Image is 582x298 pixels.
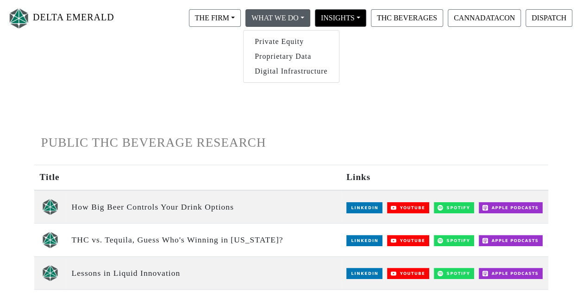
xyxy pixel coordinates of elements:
[479,235,543,246] img: Apple Podcasts
[526,9,572,27] button: DISPATCH
[244,49,339,64] a: Proprietary Data
[7,6,31,31] img: Logo
[315,9,366,27] button: INSIGHTS
[7,4,114,33] a: DELTA EMERALD
[434,235,474,246] img: Spotify
[346,268,382,279] img: LinkedIn
[523,13,575,21] a: DISPATCH
[448,9,521,27] button: CANNADATACON
[34,165,66,190] th: Title
[369,13,445,21] a: THC BEVERAGES
[341,165,548,190] th: Links
[387,268,429,279] img: YouTube
[445,13,523,21] a: CANNADATACON
[66,223,341,256] td: THC vs. Tequila, Guess Who's Winning in [US_STATE]?
[387,235,429,246] img: YouTube
[245,9,310,27] button: WHAT WE DO
[66,256,341,289] td: Lessons in Liquid Innovation
[434,268,474,279] img: Spotify
[41,135,541,150] h1: PUBLIC THC BEVERAGE RESEARCH
[244,34,339,49] a: Private Equity
[66,190,341,223] td: How Big Beer Controls Your Drink Options
[371,9,443,27] button: THC BEVERAGES
[189,9,241,27] button: THE FIRM
[243,30,339,83] div: THE FIRM
[434,202,474,213] img: Spotify
[244,64,339,79] a: Digital Infrastructure
[42,265,58,281] img: unscripted logo
[346,202,382,213] img: LinkedIn
[42,199,58,215] img: unscripted logo
[346,235,382,246] img: LinkedIn
[479,202,543,213] img: Apple Podcasts
[479,268,543,279] img: Apple Podcasts
[42,231,58,248] img: unscripted logo
[387,202,429,213] img: YouTube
